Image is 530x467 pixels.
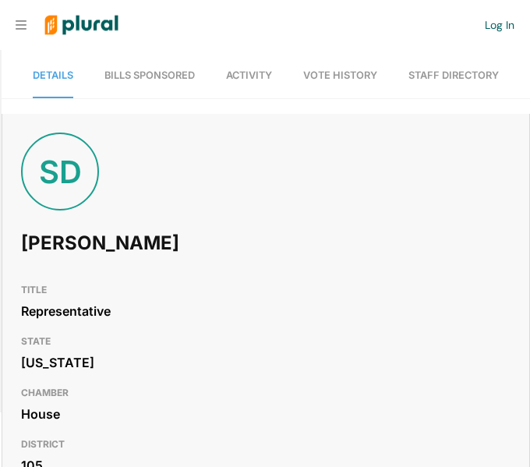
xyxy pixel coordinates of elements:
[33,1,130,50] img: Logo for Plural
[303,69,377,81] span: Vote History
[21,351,511,374] div: [US_STATE]
[33,54,73,98] a: Details
[21,332,511,351] h3: STATE
[21,299,511,323] div: Representative
[485,18,514,32] a: Log In
[21,281,511,299] h3: TITLE
[226,54,272,98] a: Activity
[104,54,195,98] a: Bills Sponsored
[104,69,195,81] span: Bills Sponsored
[408,54,499,98] a: Staff Directory
[21,435,511,454] h3: DISTRICT
[33,69,73,81] span: Details
[303,54,377,98] a: Vote History
[21,402,511,426] div: House
[21,220,315,267] h1: [PERSON_NAME]
[21,133,99,211] div: SD
[226,69,272,81] span: Activity
[21,384,511,402] h3: CHAMBER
